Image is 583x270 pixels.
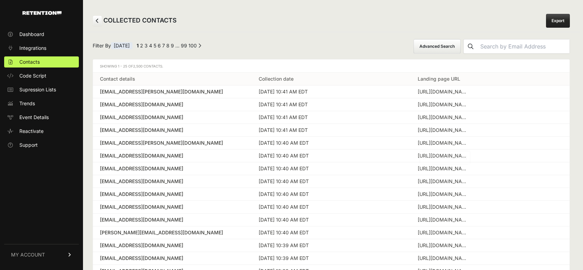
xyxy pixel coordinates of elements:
[19,31,44,38] span: Dashboard
[100,76,135,82] a: Contact details
[418,165,470,172] div: https://www.christianpost.com/news/forrest-frank-calls-out-fellow-artists-for-mocking-his-acciden...
[418,114,470,121] div: https://www.christianpost.com/news/amish-mother-charged-with-murder-for-death-of-son.html?utm_sou...
[252,98,410,111] td: [DATE] 10:41 AM EDT
[100,191,245,198] a: [EMAIL_ADDRESS][DOMAIN_NAME]
[418,191,470,198] div: https://www.christianpost.com/news/forrest-frank-calls-out-fellow-artists-for-mocking-his-acciden...
[252,111,410,124] td: [DATE] 10:41 AM EDT
[418,229,470,236] div: https://www.christianpost.com/news/forrest-frank-calls-out-fellow-artists-for-mocking-his-acciden...
[100,139,245,146] a: [EMAIL_ADDRESS][PERSON_NAME][DOMAIN_NAME]
[154,43,156,48] a: Page 5
[171,43,174,48] a: Page 9
[11,251,45,258] span: MY ACCOUNT
[252,239,410,252] td: [DATE] 10:39 AM EDT
[93,16,177,26] h2: COLLECTED CONTACTS
[100,152,245,159] a: [EMAIL_ADDRESS][DOMAIN_NAME]
[478,39,570,53] input: Search by Email Address
[4,112,79,123] a: Event Details
[100,242,245,249] a: [EMAIL_ADDRESS][DOMAIN_NAME]
[4,98,79,109] a: Trends
[100,64,163,68] span: Showing 1 - 25 of
[418,88,470,95] div: https://www.christianpost.com/news/popular-worship-leader-steffany-gretzinger-leaves-bethel-music...
[100,165,245,172] a: [EMAIL_ADDRESS][DOMAIN_NAME]
[252,150,410,162] td: [DATE] 10:40 AM EDT
[111,42,132,49] span: [DATE]
[252,201,410,214] td: [DATE] 10:40 AM EDT
[418,139,470,146] div: https://www.christianpost.com/news/family-of-trans-identified-church-shooter-held-prayer-meetings...
[181,43,187,48] a: Page 99
[259,76,294,82] a: Collection date
[100,101,245,108] a: [EMAIL_ADDRESS][DOMAIN_NAME]
[4,56,79,67] a: Contacts
[100,255,245,262] a: [EMAIL_ADDRESS][DOMAIN_NAME]
[423,154,467,161] div: [URL][DOMAIN_NAME]
[19,45,46,52] span: Integrations
[100,216,245,223] a: [EMAIL_ADDRESS][DOMAIN_NAME]
[4,43,79,54] a: Integrations
[19,72,46,79] span: Code Script
[252,124,410,137] td: [DATE] 10:41 AM EDT
[414,39,461,54] button: Advanced Search
[418,101,470,108] div: https://www.christianpost.com/
[19,86,56,93] span: Supression Lists
[418,255,470,262] div: https://www.christianpost.com/news/palantir-ceo-peter-thiel-to-lead-4-part-series-on-the-antichri...
[252,252,410,265] td: [DATE] 10:39 AM EDT
[418,178,470,185] div: https://www.christianpost.com/news/palantir-ceo-peter-thiel-to-lead-4-part-series-on-the-antichri...
[4,126,79,137] a: Reactivate
[252,226,410,239] td: [DATE] 10:40 AM EDT
[166,43,169,48] a: Page 8
[4,139,79,151] a: Support
[149,43,152,48] a: Page 4
[100,88,245,95] a: [EMAIL_ADDRESS][PERSON_NAME][DOMAIN_NAME]
[252,162,410,175] td: [DATE] 10:40 AM EDT
[93,42,132,51] span: Filter By
[19,128,44,135] span: Reactivate
[418,127,470,134] div: https://www.christianpost.com/news/palantir-ceo-peter-thiel-to-lead-4-part-series-on-the-antichri...
[4,84,79,95] a: Supression Lists
[133,64,163,68] span: 2,500 Contacts.
[418,216,470,223] div: https://www.christianpost.com/news/palantir-ceo-peter-thiel-to-lead-4-part-series-on-the-antichri...
[100,229,245,236] a: [PERSON_NAME][EMAIL_ADDRESS][DOMAIN_NAME]
[100,178,245,185] a: [EMAIL_ADDRESS][DOMAIN_NAME]
[19,114,49,121] span: Event Details
[252,85,410,98] td: [DATE] 10:41 AM EDT
[135,42,201,51] div: Pagination
[22,11,62,15] img: Retention.com
[137,43,139,48] em: Page 1
[175,43,179,48] span: …
[546,14,570,28] a: Export
[252,214,410,226] td: [DATE] 10:40 AM EDT
[140,43,143,48] a: Page 2
[100,204,245,210] a: [EMAIL_ADDRESS][DOMAIN_NAME]
[418,242,470,249] div: https://www.christianpost.com/
[252,175,410,188] td: [DATE] 10:40 AM EDT
[100,127,245,134] a: [EMAIL_ADDRESS][DOMAIN_NAME]
[418,152,470,159] div: https://www.christianpost.com/news/palantir-ceo-peter-thiel-to-lead-4-part-series-on-the-antichri...
[4,70,79,81] a: Code Script
[19,58,40,65] span: Contacts
[158,43,161,48] a: Page 6
[418,204,470,210] div: https://www.christianpost.com/news/palantir-ceo-peter-thiel-to-lead-4-part-series-on-the-antichri...
[19,100,35,107] span: Trends
[252,137,410,150] td: [DATE] 10:40 AM EDT
[4,29,79,40] a: Dashboard
[100,114,245,121] a: [EMAIL_ADDRESS][DOMAIN_NAME]
[162,43,165,48] a: Page 7
[4,244,79,265] a: MY ACCOUNT
[252,188,410,201] td: [DATE] 10:40 AM EDT
[418,76,460,82] a: Landing page URL
[19,142,38,148] span: Support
